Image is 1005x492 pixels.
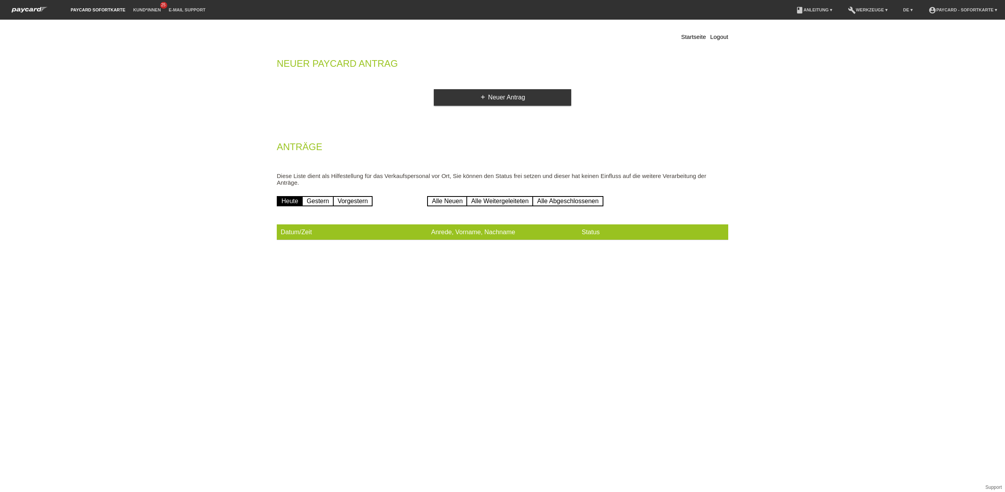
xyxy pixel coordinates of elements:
a: Alle Abgeschlossenen [532,196,603,206]
a: addNeuer Antrag [434,89,571,106]
i: book [796,6,804,14]
a: Alle Weitergeleiteten [466,196,533,206]
i: account_circle [928,6,936,14]
img: paycard Sofortkarte [8,6,51,14]
a: Alle Neuen [427,196,467,206]
a: Gestern [302,196,334,206]
a: paycard Sofortkarte [67,7,129,12]
a: Vorgestern [333,196,373,206]
a: Startseite [681,33,706,40]
a: DE ▾ [899,7,917,12]
h2: Anträge [277,143,728,155]
i: add [480,94,486,100]
a: E-Mail Support [165,7,210,12]
th: Anrede, Vorname, Nachname [427,224,577,240]
a: Support [985,485,1002,490]
h2: Neuer Paycard Antrag [277,60,728,72]
a: bookAnleitung ▾ [792,7,836,12]
span: 25 [160,2,167,9]
a: Kund*innen [129,7,164,12]
th: Status [578,224,728,240]
a: paycard Sofortkarte [8,9,51,15]
p: Diese Liste dient als Hilfestellung für das Verkaufspersonal vor Ort, Sie können den Status frei ... [277,173,728,186]
a: Logout [710,33,728,40]
a: buildWerkzeuge ▾ [844,7,892,12]
a: Heute [277,196,303,206]
a: account_circlepaycard - Sofortkarte ▾ [925,7,1001,12]
th: Datum/Zeit [277,224,427,240]
i: build [848,6,856,14]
